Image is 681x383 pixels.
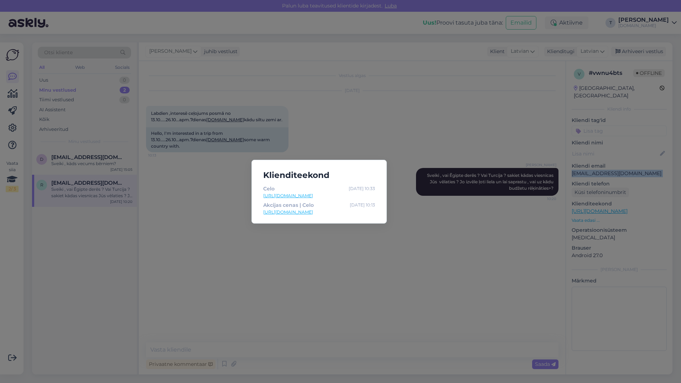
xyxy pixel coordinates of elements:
[263,201,314,209] div: Akcijas cenas | Celo
[349,185,375,193] div: [DATE] 10:33
[263,185,275,193] div: Celo
[263,209,375,215] a: [URL][DOMAIN_NAME]
[258,169,381,182] h5: Klienditeekond
[263,193,375,199] a: [URL][DOMAIN_NAME]
[350,201,375,209] div: [DATE] 10:13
